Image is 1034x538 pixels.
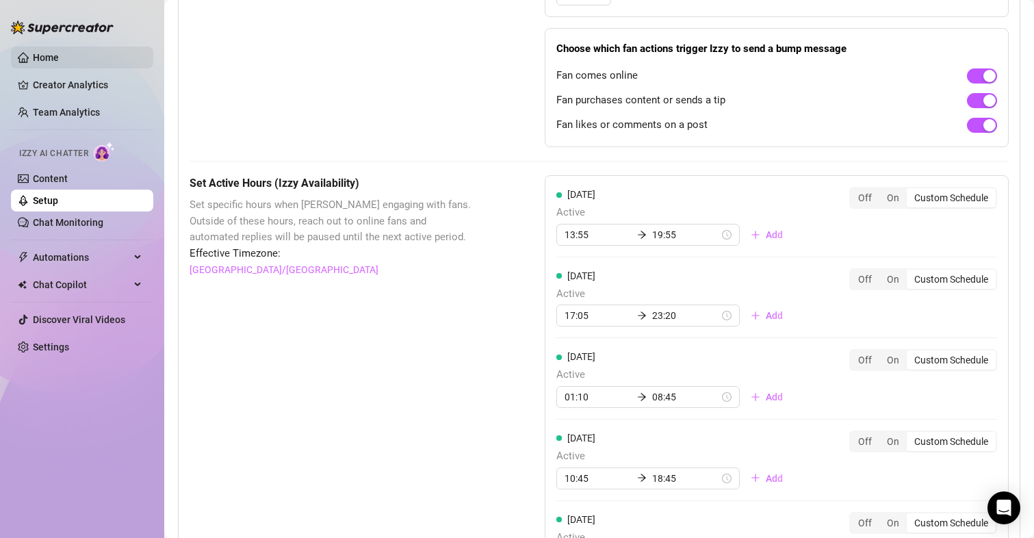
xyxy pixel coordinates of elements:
[851,270,879,289] div: Off
[879,432,907,451] div: On
[766,229,783,240] span: Add
[652,389,719,405] input: End time
[18,280,27,290] img: Chat Copilot
[849,268,997,290] div: segmented control
[556,68,638,84] span: Fan comes online
[637,311,647,320] span: arrow-right
[33,107,100,118] a: Team Analytics
[190,197,476,246] span: Set specific hours when [PERSON_NAME] engaging with fans. Outside of these hours, reach out to on...
[556,42,846,55] strong: Choose which fan actions trigger Izzy to send a bump message
[33,195,58,206] a: Setup
[556,205,794,221] span: Active
[751,230,760,240] span: plus
[652,471,719,486] input: End time
[851,188,879,207] div: Off
[849,512,997,534] div: segmented control
[851,432,879,451] div: Off
[33,314,125,325] a: Discover Viral Videos
[556,448,794,465] span: Active
[766,473,783,484] span: Add
[766,310,783,321] span: Add
[33,246,130,268] span: Automations
[565,471,632,486] input: Start time
[849,187,997,209] div: segmented control
[567,189,595,200] span: [DATE]
[879,188,907,207] div: On
[907,350,996,370] div: Custom Schedule
[556,367,794,383] span: Active
[33,217,103,228] a: Chat Monitoring
[33,52,59,63] a: Home
[987,491,1020,524] div: Open Intercom Messenger
[879,513,907,533] div: On
[637,230,647,240] span: arrow-right
[652,227,719,242] input: End time
[637,392,647,402] span: arrow-right
[567,351,595,362] span: [DATE]
[565,308,632,323] input: Start time
[740,467,794,489] button: Add
[637,473,647,483] span: arrow-right
[190,175,476,192] h5: Set Active Hours (Izzy Availability)
[849,431,997,452] div: segmented control
[567,433,595,444] span: [DATE]
[751,392,760,402] span: plus
[849,349,997,371] div: segmented control
[907,513,996,533] div: Custom Schedule
[907,188,996,207] div: Custom Schedule
[567,270,595,281] span: [DATE]
[33,74,142,96] a: Creator Analytics
[556,286,794,303] span: Active
[556,117,708,133] span: Fan likes or comments on a post
[652,308,719,323] input: End time
[751,311,760,320] span: plus
[33,342,69,353] a: Settings
[766,392,783,402] span: Add
[190,262,378,277] a: [GEOGRAPHIC_DATA]/[GEOGRAPHIC_DATA]
[94,142,115,162] img: AI Chatter
[879,270,907,289] div: On
[751,473,760,483] span: plus
[907,432,996,451] div: Custom Schedule
[851,513,879,533] div: Off
[567,514,595,525] span: [DATE]
[18,252,29,263] span: thunderbolt
[565,227,632,242] input: Start time
[565,389,632,405] input: Start time
[33,173,68,184] a: Content
[740,386,794,408] button: Add
[740,224,794,246] button: Add
[907,270,996,289] div: Custom Schedule
[19,147,88,160] span: Izzy AI Chatter
[33,274,130,296] span: Chat Copilot
[740,305,794,326] button: Add
[879,350,907,370] div: On
[190,246,476,262] span: Effective Timezone:
[556,92,725,109] span: Fan purchases content or sends a tip
[11,21,114,34] img: logo-BBDzfeDw.svg
[851,350,879,370] div: Off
